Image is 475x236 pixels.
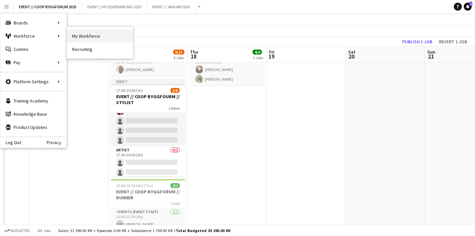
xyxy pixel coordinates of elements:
div: Platform Settings [0,75,67,88]
span: 4/4 [253,50,262,55]
span: Sat [348,49,356,55]
div: Draft [111,79,185,84]
a: Knowledge Base [0,107,67,121]
a: Log Out [0,140,21,145]
a: Privacy [47,140,67,145]
span: 20:00-02:00 (6h) (Thu) [116,183,153,188]
span: Budgeted [11,228,30,233]
span: Total Budgeted 33 290.00 KR [176,228,230,233]
span: Sun [427,49,435,55]
app-card-role: Events (Event Staff)2/215:00-20:00 (5h)[PERSON_NAME][PERSON_NAME] [190,54,264,86]
button: EVENT // JANUAR 2026 [147,0,195,13]
a: Training Academy [0,94,67,107]
span: 19 [268,53,274,60]
app-job-card: Draft17:00-20:00 (3h)3/8EVENT // COOP BYGGFOURM // STYLIST2 RolesArtist3/617:00-20:00 (3h)[PERSON... [111,79,185,177]
button: Revert 1 job [436,37,470,46]
div: Workforce [0,29,67,43]
span: 21 [426,53,435,60]
span: 1 Role [170,201,180,206]
span: 1 [469,2,472,6]
span: Thu [190,49,198,55]
span: All jobs [36,228,52,233]
a: Recruiting [67,43,133,56]
a: Product Updates [0,121,67,134]
button: EVENT // VY LEDERSAMLING 2025 [82,0,147,13]
button: EVENT // COOP BYGGFORUM 2025 [14,0,82,13]
div: 4 Jobs [173,55,184,60]
span: 2/2 [170,183,180,188]
h3: EVENT // COOP BYGGFORUM // RUNNER [111,189,185,201]
a: Comms [0,43,67,56]
span: 17:00-20:00 (3h) [116,88,143,93]
div: Boards [0,16,67,29]
div: 2 Jobs [253,55,263,60]
button: Budgeted [3,227,31,234]
app-card-role: Artist0/217:00-20:00 (3h) [111,146,185,178]
a: 1 [464,3,472,11]
h3: EVENT // COOP BYGGFOURM // STYLIST [111,94,185,105]
span: Fri [269,49,274,55]
button: Publish 1 job [400,37,435,46]
span: 20 [347,53,356,60]
span: 2 Roles [168,106,180,111]
span: 3/8 [170,88,180,93]
app-card-role: Events (Event Staff)1/112:00-23:30 (11h30m)[PERSON_NAME] [111,54,185,76]
div: Pay [0,56,67,69]
div: Salary 31 590.00 KR + Expenses 0.00 KR + Subsistence 1 700.00 KR = [58,228,230,233]
a: My Workforce [67,29,133,43]
span: 8/13 [173,50,184,55]
span: 18 [189,53,198,60]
